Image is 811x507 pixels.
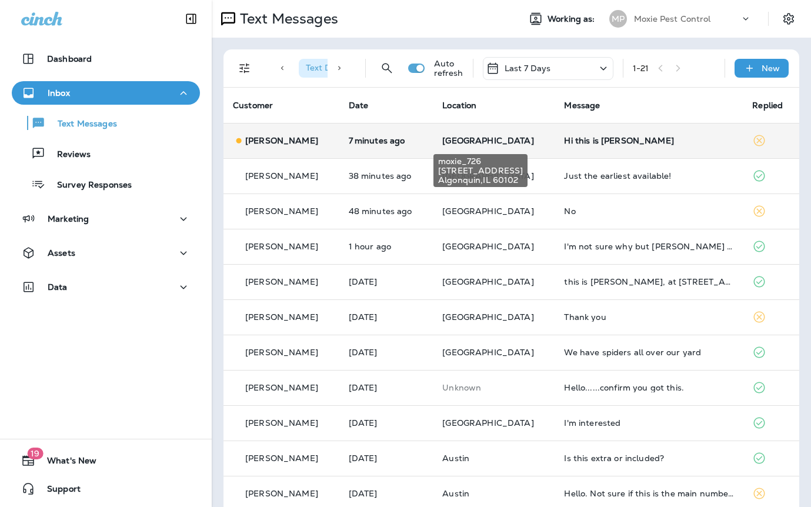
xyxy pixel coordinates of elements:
div: this is Laura, at 6324 edge water dr. I would like to discontinue service effective today the 08/... [564,277,733,286]
p: Aug 8, 2025 01:12 PM [349,489,424,498]
button: Collapse Sidebar [175,7,208,31]
button: Reviews [12,141,200,166]
p: Text Messages [235,10,338,28]
span: Location [442,100,476,111]
p: Dashboard [47,54,92,64]
p: [PERSON_NAME] [245,418,318,428]
div: 1 - 21 [633,64,649,73]
span: Support [35,484,81,498]
span: Message [564,100,600,111]
span: [GEOGRAPHIC_DATA] [442,347,533,358]
div: Hello. Not sure if this is the main number to text for Moxie, but I think you all just treated ou... [564,489,733,498]
p: Data [48,282,68,292]
span: [GEOGRAPHIC_DATA] [442,276,533,287]
span: Austin [442,453,469,463]
button: Settings [778,8,799,29]
p: Text Messages [46,119,117,130]
p: Aug 11, 2025 10:07 AM [349,136,424,145]
button: Text Messages [12,111,200,135]
div: Just the earliest available! [564,171,733,181]
span: Replied [752,100,783,111]
div: No [564,206,733,216]
p: New [762,64,780,73]
button: Dashboard [12,47,200,71]
span: [GEOGRAPHIC_DATA] [442,241,533,252]
span: Date [349,100,369,111]
p: [PERSON_NAME] [245,171,318,181]
button: 19What's New [12,449,200,472]
p: [PERSON_NAME] [245,136,318,145]
p: Survey Responses [45,180,132,191]
button: Data [12,275,200,299]
p: [PERSON_NAME] [245,312,318,322]
p: Assets [48,248,75,258]
p: Aug 8, 2025 07:33 PM [349,453,424,463]
p: [PERSON_NAME] [245,453,318,463]
div: Is this extra or included? [564,453,733,463]
button: Filters [233,56,256,80]
p: [PERSON_NAME] [245,206,318,216]
p: [PERSON_NAME] [245,277,318,286]
span: [GEOGRAPHIC_DATA] [442,135,533,146]
p: Last 7 Days [505,64,551,73]
button: Search Messages [375,56,399,80]
p: Auto refresh [434,59,463,78]
p: Aug 9, 2025 05:42 AM [349,383,424,392]
p: Aug 11, 2025 09:36 AM [349,171,424,181]
p: [PERSON_NAME] [245,348,318,357]
p: Aug 11, 2025 09:27 AM [349,206,424,216]
p: Inbox [48,88,70,98]
span: Working as: [548,14,598,24]
div: Thank you [564,312,733,322]
span: Customer [233,100,273,111]
p: Aug 9, 2025 05:55 PM [349,277,424,286]
button: Marketing [12,207,200,231]
p: [PERSON_NAME] [245,242,318,251]
p: Aug 9, 2025 05:22 PM [349,312,424,322]
p: [PERSON_NAME] [245,489,318,498]
span: 19 [27,448,43,459]
p: Moxie Pest Control [634,14,711,24]
div: Hi this is Jose Vargas [564,136,733,145]
button: Assets [12,241,200,265]
div: MP [609,10,627,28]
button: Inbox [12,81,200,105]
span: [GEOGRAPHIC_DATA] [442,312,533,322]
p: Marketing [48,214,89,224]
div: I'm not sure why but Adrian came to the house on Monday and then Chandler came on Friday of the s... [564,242,733,251]
p: Aug 8, 2025 08:14 PM [349,418,424,428]
span: Algonquin , IL 60102 [438,175,523,185]
div: Text Direction:Incoming [299,59,419,78]
button: Survey Responses [12,172,200,196]
div: Hello......confirm you got this. [564,383,733,392]
span: Austin [442,488,469,499]
p: Aug 9, 2025 11:12 AM [349,348,424,357]
p: Reviews [45,149,91,161]
p: This customer does not have a last location and the phone number they messaged is not assigned to... [442,383,545,392]
p: [PERSON_NAME] [245,383,318,392]
span: moxie_726 [438,156,523,166]
span: [STREET_ADDRESS] [438,166,523,175]
span: Text Direction : Incoming [306,62,399,73]
span: [GEOGRAPHIC_DATA] [442,206,533,216]
p: Aug 11, 2025 09:14 AM [349,242,424,251]
button: Support [12,477,200,501]
div: We have spiders all over our yard [564,348,733,357]
div: I'm interested [564,418,733,428]
span: What's New [35,456,96,470]
span: [GEOGRAPHIC_DATA] [442,418,533,428]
